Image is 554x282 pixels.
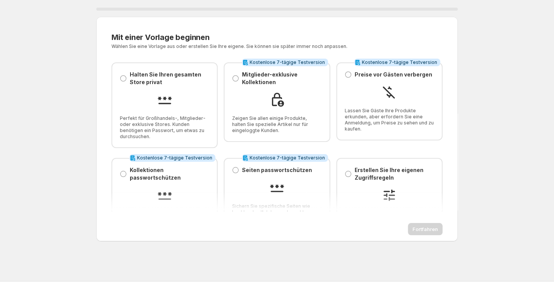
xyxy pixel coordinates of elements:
[157,188,172,203] img: Kollektionen passwortschützen
[382,188,397,203] img: Erstellen Sie Ihre eigenen Zugriffsregeln
[250,155,325,161] span: Kostenlose 7-tägige Testversion
[157,92,172,107] img: Halten Sie Ihren gesamten Store privat
[355,166,434,182] p: Erstellen Sie Ihre eigenen Zugriffsregeln
[362,59,437,65] span: Kostenlose 7-tägige Testversion
[355,71,432,78] p: Preise vor Gästen verbergen
[269,92,285,107] img: Mitglieder-exklusive Kollektionen
[130,166,209,182] p: Kollektionen passwortschützen
[242,71,322,86] p: Mitglieder-exklusive Kollektionen
[120,115,209,140] span: Perfekt für Großhandels-, Mitglieder- oder exklusive Stores. Kunden benötigen ein Passwort, um et...
[137,155,212,161] span: Kostenlose 7-tägige Testversion
[130,71,209,86] p: Halten Sie Ihren gesamten Store privat
[382,84,397,100] img: Preise vor Gästen verbergen
[111,33,210,42] span: Mit einer Vorlage beginnen
[242,166,312,174] p: Seiten passwortschützen
[345,108,434,132] span: Lassen Sie Gäste Ihre Produkte erkunden, aber erfordern Sie eine Anmeldung, um Preise zu sehen un...
[232,203,322,221] span: Sichern Sie spezifische Seiten wie Lookbooks, Kataloge oder exklusive Inhalte.
[111,43,392,49] p: Wählen Sie eine Vorlage aus oder erstellen Sie Ihre eigene. Sie können sie später immer noch anpa...
[250,59,325,65] span: Kostenlose 7-tägige Testversion
[269,180,285,195] img: Seiten passwortschützen
[232,115,322,134] span: Zeigen Sie allen einige Produkte, halten Sie spezielle Artikel nur für eingeloggte Kunden.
